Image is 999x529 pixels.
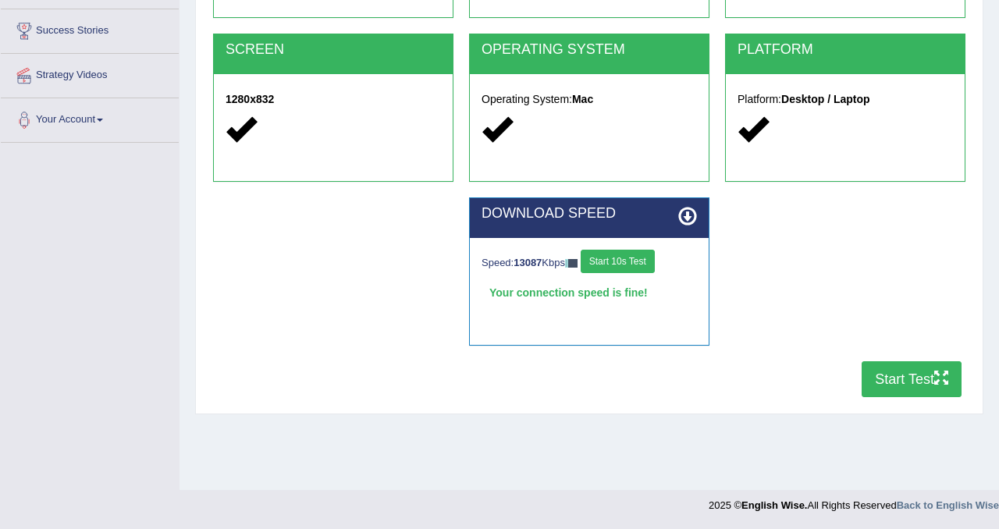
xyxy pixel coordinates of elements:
button: Start Test [862,361,962,397]
strong: Desktop / Laptop [781,93,870,105]
h2: OPERATING SYSTEM [482,42,697,58]
h5: Platform: [738,94,953,105]
div: Speed: Kbps [482,250,697,277]
a: Success Stories [1,9,179,48]
a: Back to English Wise [897,499,999,511]
strong: 13087 [514,257,542,268]
strong: English Wise. [741,499,807,511]
img: ajax-loader-fb-connection.gif [565,259,578,268]
div: Your connection speed is fine! [482,281,697,304]
h5: Operating System: [482,94,697,105]
strong: Mac [572,93,593,105]
button: Start 10s Test [581,250,655,273]
h2: SCREEN [226,42,441,58]
div: 2025 © All Rights Reserved [709,490,999,513]
a: Strategy Videos [1,54,179,93]
h2: PLATFORM [738,42,953,58]
a: Your Account [1,98,179,137]
strong: 1280x832 [226,93,274,105]
h2: DOWNLOAD SPEED [482,206,697,222]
